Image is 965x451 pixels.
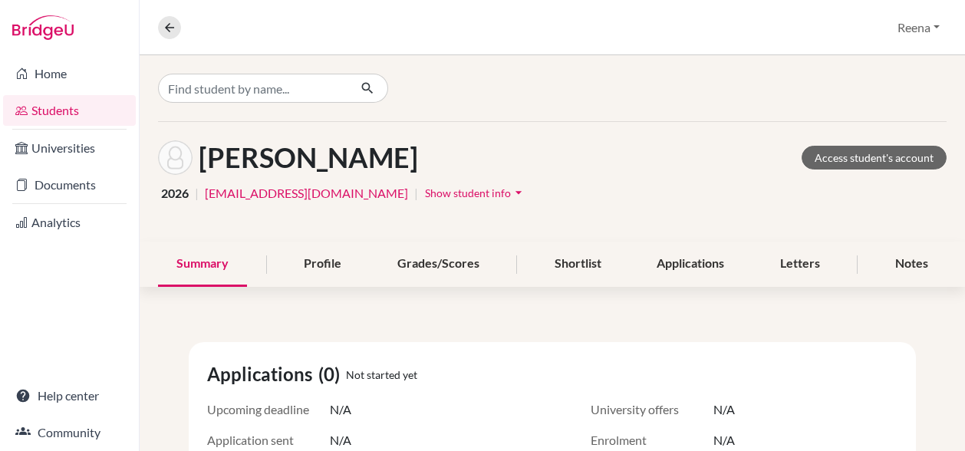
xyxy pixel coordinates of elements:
[3,207,136,238] a: Analytics
[318,360,346,388] span: (0)
[591,400,713,419] span: University offers
[205,184,408,202] a: [EMAIL_ADDRESS][DOMAIN_NAME]
[199,141,418,174] h1: [PERSON_NAME]
[425,186,511,199] span: Show student info
[3,58,136,89] a: Home
[713,431,735,449] span: N/A
[195,184,199,202] span: |
[3,95,136,126] a: Students
[762,242,838,287] div: Letters
[207,360,318,388] span: Applications
[330,400,351,419] span: N/A
[346,367,417,383] span: Not started yet
[414,184,418,202] span: |
[891,13,947,42] button: Reena
[161,184,189,202] span: 2026
[285,242,360,287] div: Profile
[511,185,526,200] i: arrow_drop_down
[158,74,348,103] input: Find student by name...
[3,417,136,448] a: Community
[638,242,743,287] div: Applications
[207,431,330,449] span: Application sent
[3,170,136,200] a: Documents
[158,140,193,175] img: Ananya Chalill Gupta's avatar
[3,133,136,163] a: Universities
[713,400,735,419] span: N/A
[207,400,330,419] span: Upcoming deadline
[158,242,247,287] div: Summary
[802,146,947,170] a: Access student's account
[424,181,527,205] button: Show student infoarrow_drop_down
[3,380,136,411] a: Help center
[877,242,947,287] div: Notes
[591,431,713,449] span: Enrolment
[536,242,620,287] div: Shortlist
[12,15,74,40] img: Bridge-U
[379,242,498,287] div: Grades/Scores
[330,431,351,449] span: N/A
